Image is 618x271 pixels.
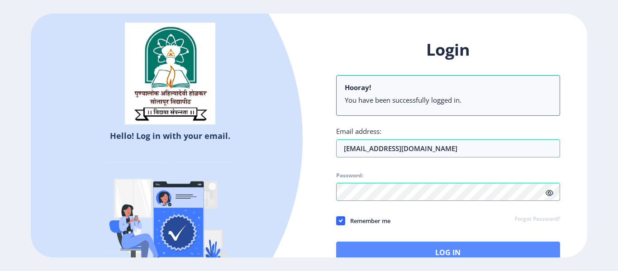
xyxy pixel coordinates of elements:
label: Password: [336,172,363,179]
button: Log In [336,242,560,263]
h1: Login [336,39,560,61]
input: Email address [336,139,560,157]
li: You have been successfully logged in. [345,95,551,105]
span: Remember me [345,215,390,226]
a: Forgot Password? [515,215,560,223]
label: Email address: [336,127,381,136]
img: sulogo.png [125,23,215,125]
b: Hooray! [345,83,371,92]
